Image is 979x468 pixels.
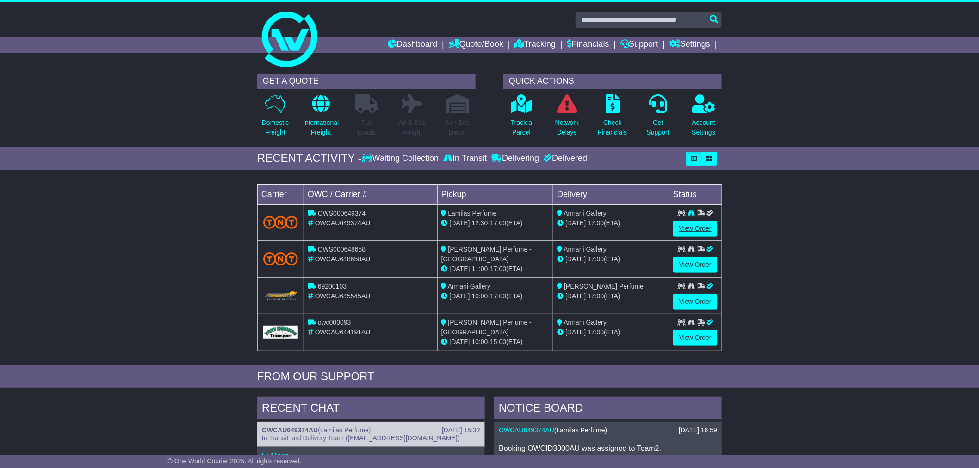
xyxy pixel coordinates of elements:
span: 17:00 [490,265,506,272]
div: Delivering [489,154,541,164]
span: [DATE] [565,255,586,263]
p: Air / Sea Depot [445,118,470,137]
span: 10:00 [472,338,488,345]
img: GetCarrierServiceLogo [263,326,298,339]
div: NOTICE BOARD [494,397,722,422]
a: Support [621,37,658,53]
img: GetCarrierServiceLogo [263,290,298,301]
div: In Transit [441,154,489,164]
span: [DATE] [450,219,470,227]
div: Delivered [541,154,587,164]
div: FROM OUR SUPPORT [257,370,722,383]
img: TNT_Domestic.png [263,216,298,228]
td: Carrier [258,184,304,204]
a: CheckFinancials [598,94,628,142]
span: 10:00 [472,292,488,300]
p: Network Delays [555,118,579,137]
p: Booking OWCID3000AU was assigned to Team2. [499,444,717,453]
span: 17:00 [490,292,506,300]
p: International Freight [303,118,339,137]
div: - (ETA) [441,264,550,274]
span: [DATE] [450,265,470,272]
td: OWC / Carrier # [304,184,438,204]
span: 69200103 [318,283,347,290]
a: Track aParcel [510,94,533,142]
a: GetSupport [646,94,670,142]
span: Armani Gallery [448,283,491,290]
a: NetworkDelays [555,94,579,142]
span: Lamilas Perfume [320,426,369,434]
span: OWCAU648658AU [315,255,371,263]
span: Armani Gallery [564,246,607,253]
div: RECENT ACTIVITY - [257,152,362,165]
a: View Order [673,294,718,310]
div: GET A QUOTE [257,74,476,89]
a: InternationalFreight [303,94,339,142]
span: 17:00 [588,219,604,227]
a: OWCAU649374AU [262,426,318,434]
td: Status [669,184,722,204]
div: [DATE] 15:32 [442,426,480,434]
a: OWCAU649374AU [499,426,554,434]
span: [PERSON_NAME] Perfume [564,283,644,290]
div: RECENT CHAT [257,397,485,422]
div: (ETA) [557,291,665,301]
span: 11:00 [472,265,488,272]
span: [DATE] [450,338,470,345]
div: - (ETA) [441,218,550,228]
div: (ETA) [557,254,665,264]
a: DomesticFreight [261,94,289,142]
span: 17:00 [588,292,604,300]
div: (ETA) [557,327,665,337]
p: Full Loads [355,118,378,137]
span: OWCAU649374AU [315,219,371,227]
span: OWCAU645545AU [315,292,371,300]
div: - (ETA) [441,291,550,301]
span: [PERSON_NAME] Perfume - [GEOGRAPHIC_DATA] [441,319,532,336]
span: [DATE] [565,292,586,300]
a: View Order [673,257,718,273]
a: Settings [669,37,710,53]
span: Armani Gallery [564,209,607,217]
div: (ETA) [557,218,665,228]
span: Armani Gallery [564,319,607,326]
span: owc000093 [318,319,351,326]
a: Quote/Book [449,37,503,53]
div: Waiting Collection [362,154,441,164]
div: ( ) [499,426,717,434]
p: Get Support [647,118,669,137]
div: - (ETA) [441,337,550,347]
a: Financials [567,37,609,53]
span: 17:00 [490,219,506,227]
img: TNT_Domestic.png [263,252,298,265]
span: 17:00 [588,255,604,263]
span: [PERSON_NAME] Perfume - [GEOGRAPHIC_DATA] [441,246,532,263]
span: 15:00 [490,338,506,345]
td: Pickup [437,184,553,204]
span: OWS000649374 [318,209,366,217]
p: Air & Sea Freight [398,118,426,137]
div: ( ) [262,426,480,434]
p: Hi Mena, [262,451,480,460]
span: [DATE] [565,328,586,336]
span: 12:30 [472,219,488,227]
a: Tracking [515,37,556,53]
div: [DATE] 16:59 [679,426,717,434]
a: Dashboard [388,37,437,53]
p: Track a Parcel [511,118,532,137]
td: Delivery [553,184,669,204]
p: Account Settings [692,118,716,137]
a: AccountSettings [692,94,716,142]
span: © One World Courier 2025. All rights reserved. [168,457,302,465]
span: Lamilas Perfume [557,426,605,434]
span: OWS000648658 [318,246,366,253]
span: Lamilas Perfume [448,209,497,217]
span: [DATE] [565,219,586,227]
span: In Transit and Delivery Team ([EMAIL_ADDRESS][DOMAIN_NAME]) [262,434,460,442]
a: View Order [673,330,718,346]
span: 17:00 [588,328,604,336]
a: View Order [673,221,718,237]
p: Domestic Freight [262,118,289,137]
div: QUICK ACTIONS [503,74,722,89]
span: [DATE] [450,292,470,300]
